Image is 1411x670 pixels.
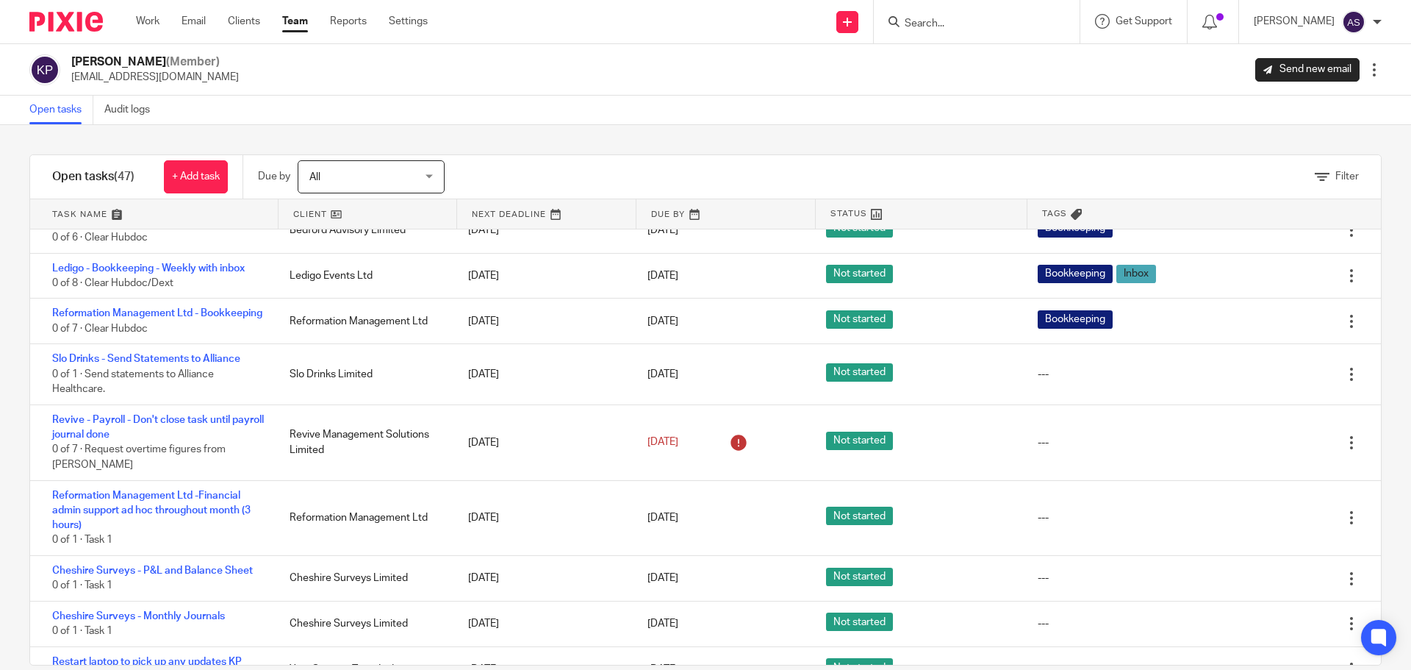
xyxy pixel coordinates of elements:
a: Cheshire Surveys - P&L and Balance Sheet [52,566,253,576]
div: [DATE] [453,360,632,389]
a: Reformation Management Ltd -Financial admin support ad hoc throughout month (3 hours) [52,491,251,531]
span: Bookkeeping [1038,265,1113,283]
span: Status [830,207,867,220]
span: Not started [826,265,893,283]
a: + Add task [164,160,228,193]
div: Reformation Management Ltd [275,307,453,336]
a: Open tasks [29,96,93,124]
span: Tags [1042,207,1067,220]
div: --- [1038,616,1049,631]
img: Pixie [29,12,103,32]
span: [DATE] [647,619,678,629]
span: [DATE] [647,225,678,235]
p: Due by [258,169,290,184]
span: [DATE] [647,573,678,583]
a: Reports [330,14,367,29]
a: Ledigo - Bookkeeping - Weekly with inbox [52,263,245,274]
div: --- [1038,367,1049,382]
span: Bookkeeping [1038,310,1113,329]
a: Clients [228,14,260,29]
span: 0 of 1 · Task 1 [52,581,112,591]
a: Revive - Payroll - Don't close task until payroll journal done [52,415,264,440]
span: [DATE] [647,316,678,327]
div: [DATE] [453,428,632,457]
div: [DATE] [453,215,632,245]
span: 0 of 8 · Clear Hubdoc/Dext [52,278,173,288]
span: (47) [114,171,134,182]
span: Not started [826,613,893,631]
div: Cheshire Surveys Limited [275,609,453,638]
span: [DATE] [647,513,678,523]
span: 0 of 1 · Send statements to Alliance Healthcare. [52,369,214,395]
a: Email [182,14,206,29]
h2: [PERSON_NAME] [71,54,239,70]
span: [DATE] [647,271,678,281]
span: 0 of 7 · Clear Hubdoc [52,324,148,334]
img: svg%3E [29,54,60,85]
div: [DATE] [453,563,632,593]
span: 0 of 1 · Task 1 [52,627,112,637]
span: Not started [826,432,893,450]
div: Revive Management Solutions Limited [275,420,453,465]
span: 0 of 6 · Clear Hubdoc [52,232,148,243]
span: Not started [826,363,893,382]
a: Team [282,14,308,29]
a: Cheshire Surveys - Monthly Journals [52,611,225,621]
span: [DATE] [647,369,678,379]
div: [DATE] [453,609,632,638]
div: [DATE] [453,503,632,532]
span: Get Support [1116,16,1172,26]
p: [EMAIL_ADDRESS][DOMAIN_NAME] [71,70,239,85]
span: 0 of 1 · Task 1 [52,535,112,546]
span: 0 of 7 · Request overtime figures from [PERSON_NAME] [52,445,226,471]
div: --- [1038,571,1049,585]
a: Work [136,14,159,29]
span: Not started [826,310,893,329]
input: Search [903,18,1035,31]
a: Slo Drinks - Send Statements to Alliance [52,354,240,364]
span: Not started [826,568,893,586]
h1: Open tasks [52,169,134,185]
span: Filter [1335,171,1359,182]
div: Bedford Advisory Limited [275,215,453,245]
a: Audit logs [104,96,161,124]
span: (Member) [166,56,220,68]
a: Send new email [1255,58,1360,82]
p: [PERSON_NAME] [1254,14,1335,29]
a: Reformation Management Ltd - Bookkeeping [52,308,262,318]
div: [DATE] [453,307,632,336]
div: Cheshire Surveys Limited [275,563,453,593]
img: svg%3E [1342,10,1365,34]
span: [DATE] [647,437,678,447]
div: --- [1038,435,1049,450]
div: Ledigo Events Ltd [275,261,453,291]
div: Reformation Management Ltd [275,503,453,532]
div: Slo Drinks Limited [275,360,453,389]
a: Restart laptop to pick up any updates KP [52,657,242,667]
div: --- [1038,510,1049,525]
a: Settings [389,14,428,29]
span: Not started [826,507,893,525]
span: Inbox [1116,265,1156,283]
span: All [309,172,320,182]
div: [DATE] [453,261,632,291]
